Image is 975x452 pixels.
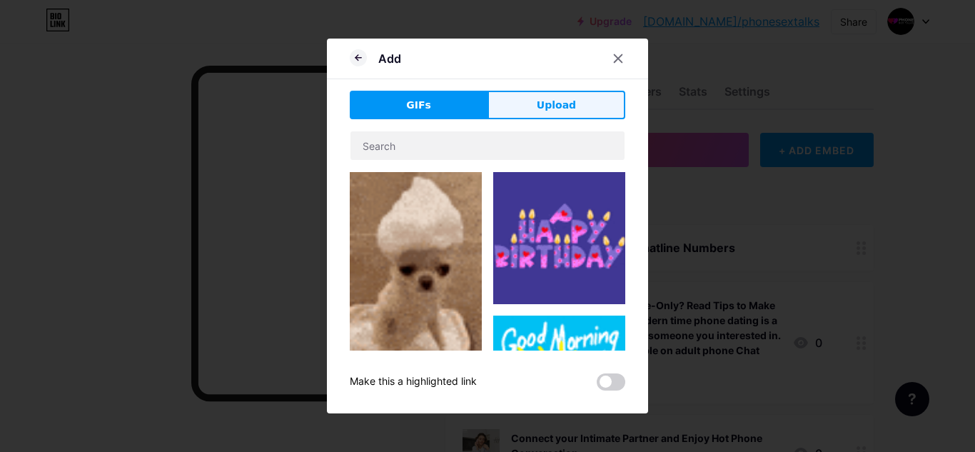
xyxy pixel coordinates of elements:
span: Upload [537,98,576,113]
span: GIFs [406,98,431,113]
input: Search [350,131,625,160]
button: GIFs [350,91,487,119]
img: Gihpy [350,172,482,408]
img: Gihpy [493,316,625,448]
button: Upload [487,91,625,119]
div: Make this a highlighted link [350,373,477,391]
img: Gihpy [493,172,625,304]
div: Add [378,50,401,67]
